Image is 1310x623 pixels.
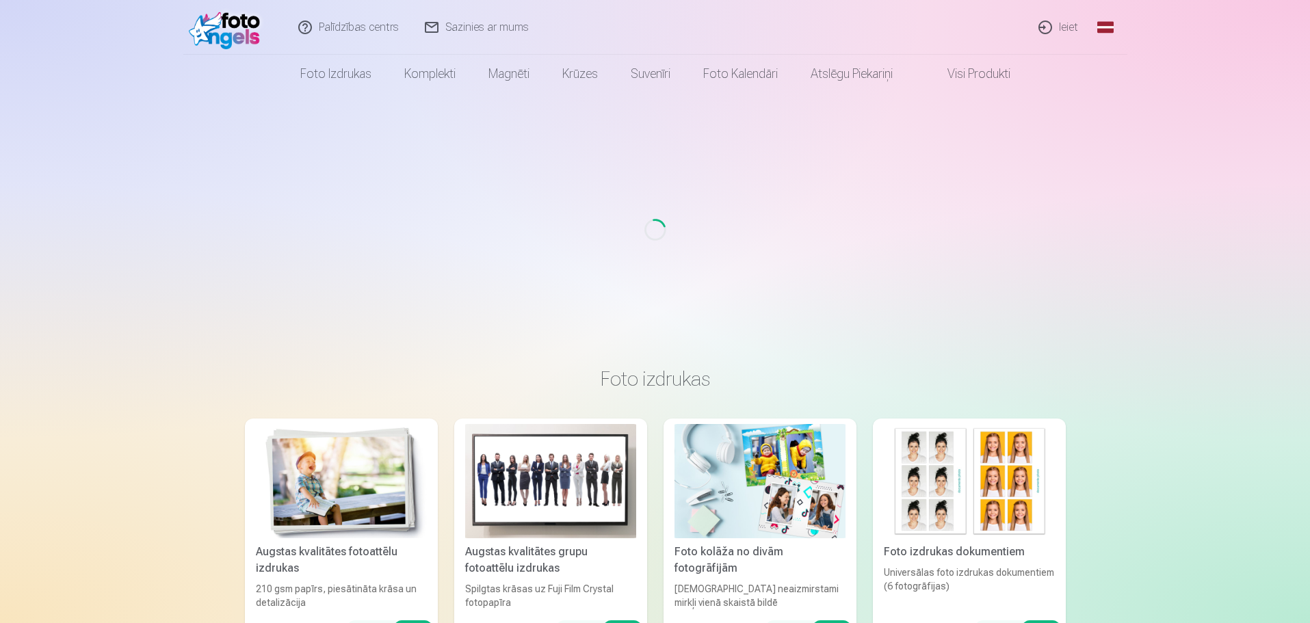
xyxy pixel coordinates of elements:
div: 210 gsm papīrs, piesātināta krāsa un detalizācija [250,582,432,609]
a: Krūzes [546,55,614,93]
a: Magnēti [472,55,546,93]
div: Foto izdrukas dokumentiem [878,544,1060,560]
img: Augstas kvalitātes grupu fotoattēlu izdrukas [465,424,636,538]
div: Spilgtas krāsas uz Fuji Film Crystal fotopapīra [460,582,642,609]
img: /fa1 [189,5,267,49]
div: Augstas kvalitātes fotoattēlu izdrukas [250,544,432,576]
img: Foto kolāža no divām fotogrāfijām [674,424,846,538]
h3: Foto izdrukas [256,367,1055,391]
a: Komplekti [388,55,472,93]
div: Augstas kvalitātes grupu fotoattēlu izdrukas [460,544,642,576]
a: Foto izdrukas [284,55,388,93]
a: Atslēgu piekariņi [794,55,909,93]
a: Visi produkti [909,55,1027,93]
div: Universālas foto izdrukas dokumentiem (6 fotogrāfijas) [878,566,1060,609]
a: Foto kalendāri [687,55,794,93]
img: Augstas kvalitātes fotoattēlu izdrukas [256,424,427,538]
div: [DEMOGRAPHIC_DATA] neaizmirstami mirkļi vienā skaistā bildē [669,582,851,609]
a: Suvenīri [614,55,687,93]
img: Foto izdrukas dokumentiem [884,424,1055,538]
div: Foto kolāža no divām fotogrāfijām [669,544,851,576]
